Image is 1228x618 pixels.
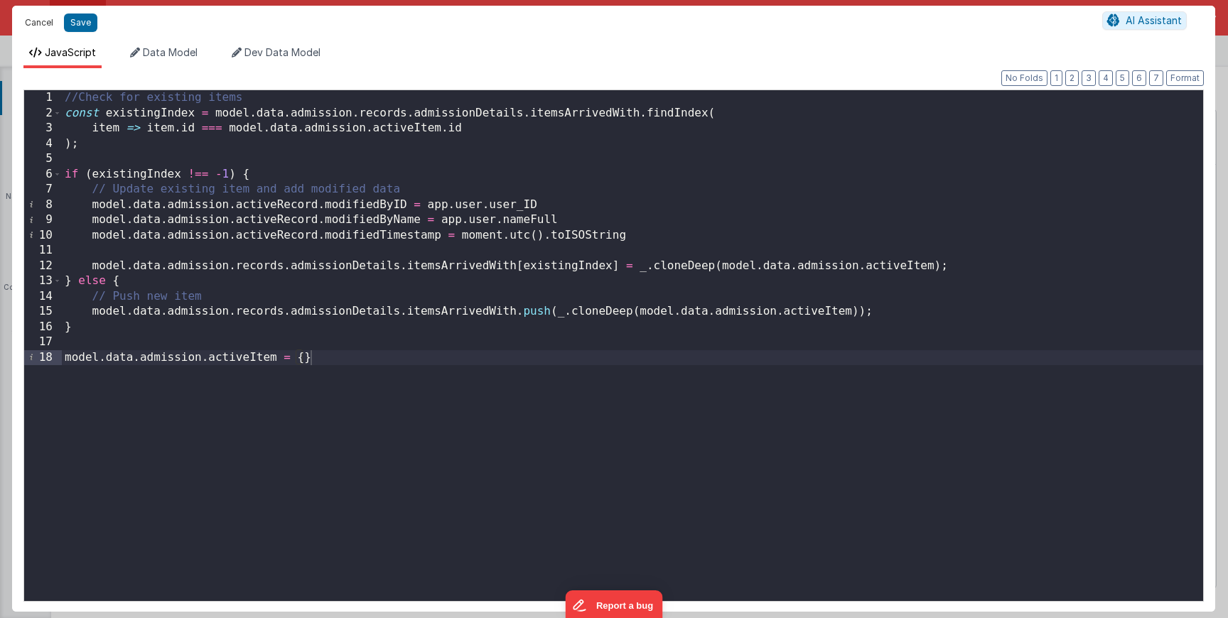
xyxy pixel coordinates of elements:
div: 5 [24,151,62,167]
button: 6 [1132,70,1146,86]
div: 3 [24,121,62,136]
button: Cancel [18,13,60,33]
button: 2 [1065,70,1079,86]
button: 4 [1099,70,1113,86]
div: 17 [24,335,62,350]
div: 16 [24,320,62,335]
span: Data Model [143,46,198,58]
div: 15 [24,304,62,320]
div: 14 [24,289,62,305]
div: 8 [24,197,62,213]
button: 7 [1149,70,1163,86]
div: 18 [24,350,62,366]
button: 1 [1050,70,1062,86]
span: JavaScript [45,46,96,58]
div: 10 [24,228,62,244]
button: 5 [1116,70,1129,86]
button: Save [64,13,97,32]
div: 1 [24,90,62,106]
button: AI Assistant [1102,11,1187,30]
span: AI Assistant [1126,14,1182,26]
div: 4 [24,136,62,152]
div: 12 [24,259,62,274]
div: 6 [24,167,62,183]
div: 11 [24,243,62,259]
div: 2 [24,106,62,121]
span: Dev Data Model [244,46,321,58]
button: No Folds [1001,70,1047,86]
div: 9 [24,212,62,228]
button: 3 [1082,70,1096,86]
button: Format [1166,70,1204,86]
div: 13 [24,273,62,289]
div: 7 [24,182,62,197]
